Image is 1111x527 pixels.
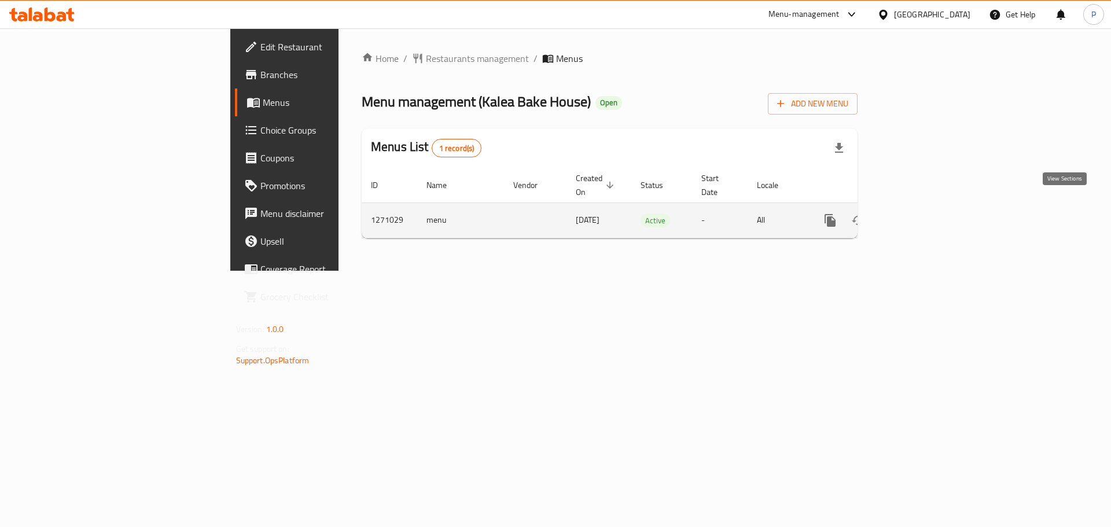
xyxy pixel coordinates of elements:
[260,151,407,165] span: Coupons
[1091,8,1096,21] span: P
[236,341,289,356] span: Get support on:
[426,178,462,192] span: Name
[513,178,553,192] span: Vendor
[260,207,407,220] span: Menu disclaimer
[235,172,416,200] a: Promotions
[417,202,504,238] td: menu
[362,89,591,115] span: Menu management ( Kalea Bake House )
[894,8,970,21] div: [GEOGRAPHIC_DATA]
[260,40,407,54] span: Edit Restaurant
[556,51,583,65] span: Menus
[235,116,416,144] a: Choice Groups
[235,200,416,227] a: Menu disclaimer
[235,89,416,116] a: Menus
[235,61,416,89] a: Branches
[807,168,937,203] th: Actions
[844,207,872,234] button: Change Status
[748,202,807,238] td: All
[432,143,481,154] span: 1 record(s)
[426,51,529,65] span: Restaurants management
[235,227,416,255] a: Upsell
[701,171,734,199] span: Start Date
[235,33,416,61] a: Edit Restaurant
[777,97,848,111] span: Add New Menu
[362,168,937,238] table: enhanced table
[266,322,284,337] span: 1.0.0
[692,202,748,238] td: -
[260,262,407,276] span: Coverage Report
[263,95,407,109] span: Menus
[260,290,407,304] span: Grocery Checklist
[260,68,407,82] span: Branches
[595,96,622,110] div: Open
[576,212,599,227] span: [DATE]
[768,93,858,115] button: Add New Menu
[236,322,264,337] span: Version:
[757,178,793,192] span: Locale
[641,213,670,227] div: Active
[362,51,858,65] nav: breadcrumb
[641,178,678,192] span: Status
[825,134,853,162] div: Export file
[576,171,617,199] span: Created On
[235,144,416,172] a: Coupons
[236,353,310,368] a: Support.OpsPlatform
[768,8,840,21] div: Menu-management
[260,234,407,248] span: Upsell
[816,207,844,234] button: more
[235,255,416,283] a: Coverage Report
[371,178,393,192] span: ID
[534,51,538,65] li: /
[260,179,407,193] span: Promotions
[432,139,482,157] div: Total records count
[641,214,670,227] span: Active
[235,283,416,311] a: Grocery Checklist
[595,98,622,108] span: Open
[412,51,529,65] a: Restaurants management
[260,123,407,137] span: Choice Groups
[371,138,481,157] h2: Menus List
